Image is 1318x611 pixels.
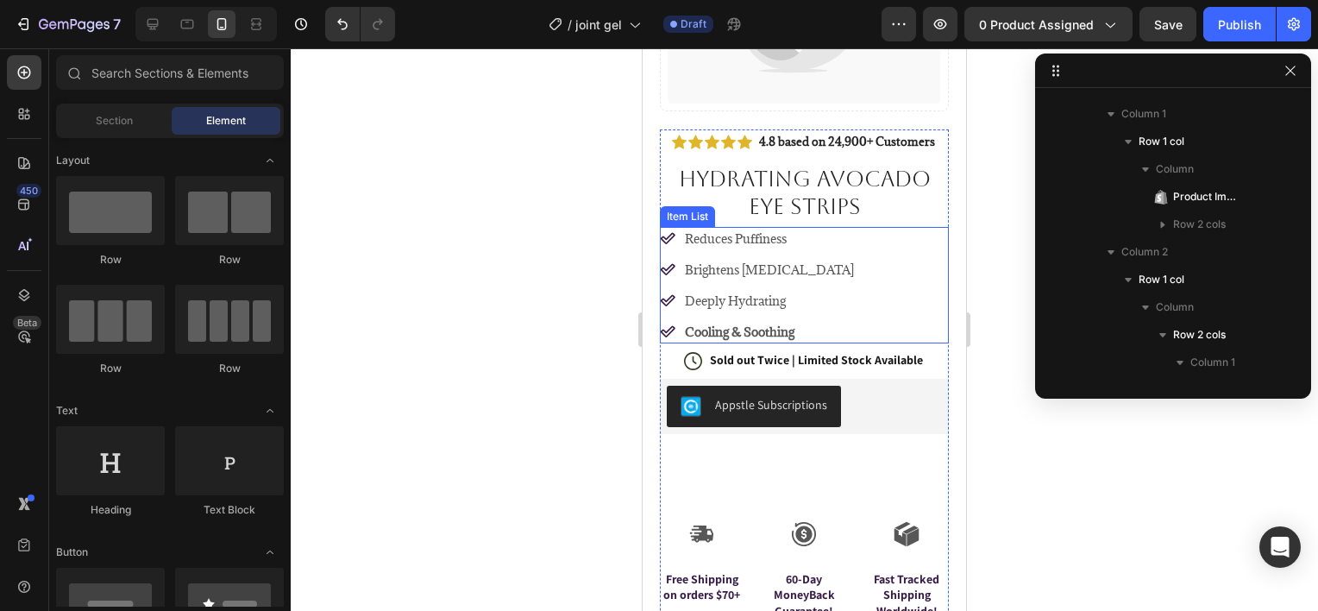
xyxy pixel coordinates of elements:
[16,184,41,198] div: 450
[206,113,246,129] span: Element
[643,48,966,611] iframe: Design area
[1173,216,1226,233] span: Row 2 cols
[1173,188,1239,205] span: Product Images
[256,397,284,425] span: Toggle open
[1156,161,1194,178] span: Column
[1121,105,1166,123] span: Column 1
[256,539,284,566] span: Toggle open
[256,147,284,174] span: Toggle open
[223,523,304,570] p: Fast Tracked Shipping Worldwide!
[13,316,41,330] div: Beta
[1139,133,1184,150] span: Row 1 col
[1203,7,1276,41] button: Publish
[1190,354,1235,371] span: Column 1
[568,16,572,34] span: /
[1259,526,1301,568] div: Open Intercom Messenger
[56,361,165,376] div: Row
[113,14,121,35] p: 7
[175,252,284,268] div: Row
[7,7,129,41] button: 7
[1173,326,1226,343] span: Row 2 cols
[175,502,284,518] div: Text Block
[1156,299,1194,316] span: Column
[56,252,165,268] div: Row
[1218,16,1261,34] div: Publish
[979,16,1094,34] span: 0 product assigned
[1154,17,1183,32] span: Save
[1139,271,1184,288] span: Row 1 col
[681,16,706,32] span: Draft
[1139,7,1196,41] button: Save
[56,545,88,560] span: Button
[1121,243,1168,261] span: Column 2
[56,153,90,168] span: Layout
[96,113,133,129] span: Section
[56,55,284,90] input: Search Sections & Elements
[122,523,203,570] p: 60-Day MoneyBack Guarantee!
[56,403,78,419] span: Text
[175,361,284,376] div: Row
[575,16,622,34] span: joint gel
[56,502,165,518] div: Heading
[325,7,395,41] div: Undo/Redo
[964,7,1133,41] button: 0 product assigned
